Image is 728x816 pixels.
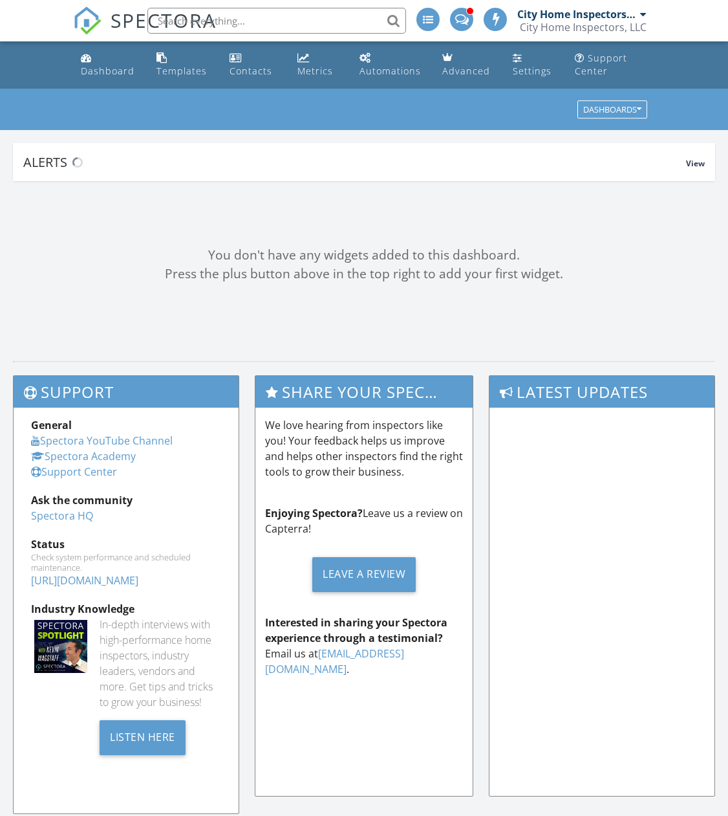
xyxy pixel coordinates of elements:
input: Search everything... [147,8,406,34]
strong: Enjoying Spectora? [265,506,363,520]
a: Support Center [570,47,652,83]
a: Dashboard [76,47,141,83]
a: Spectora Academy [31,449,136,463]
div: You don't have any widgets added to this dashboard. [13,246,715,265]
a: SPECTORA [73,17,217,45]
a: Spectora YouTube Channel [31,434,173,448]
img: The Best Home Inspection Software - Spectora [73,6,102,35]
div: Dashboards [583,105,641,115]
a: [EMAIL_ADDRESS][DOMAIN_NAME] [265,646,404,676]
a: Settings [508,47,559,83]
div: Contacts [230,65,272,77]
p: Email us at . [265,615,463,677]
div: Dashboard [81,65,134,77]
div: Advanced [442,65,490,77]
div: Support Center [575,52,627,77]
div: Listen Here [100,720,186,755]
p: Leave us a review on Capterra! [265,505,463,536]
h3: Share Your Spectora Experience [255,376,473,408]
a: Support Center [31,465,117,479]
h3: Latest Updates [489,376,714,408]
div: Settings [513,65,551,77]
div: City Home Inspectors by [PERSON_NAME] [517,8,637,21]
div: Leave a Review [312,557,416,592]
div: Check system performance and scheduled maintenance. [31,552,221,573]
span: View [686,158,705,169]
div: Status [31,536,221,552]
a: [URL][DOMAIN_NAME] [31,573,138,588]
img: Spectoraspolightmain [34,620,87,673]
div: Alerts [23,153,686,171]
div: Industry Knowledge [31,601,221,617]
strong: Interested in sharing your Spectora experience through a testimonial? [265,615,447,645]
span: SPECTORA [111,6,217,34]
a: Metrics [292,47,344,83]
h3: Support [14,376,239,408]
strong: General [31,418,72,432]
a: Templates [151,47,214,83]
div: Metrics [297,65,333,77]
p: We love hearing from inspectors like you! Your feedback helps us improve and helps other inspecto... [265,417,463,480]
div: Templates [156,65,207,77]
div: Ask the community [31,492,221,508]
button: Dashboards [577,101,647,119]
div: Automations [359,65,421,77]
div: Press the plus button above in the top right to add your first widget. [13,265,715,283]
a: Contacts [224,47,282,83]
div: City Home Inspectors, LLC [520,21,647,34]
a: Spectora HQ [31,509,93,523]
a: Advanced [437,47,497,83]
a: Automations (Advanced) [354,47,427,83]
div: In-depth interviews with high-performance home inspectors, industry leaders, vendors and more. Ge... [100,617,221,710]
a: Listen Here [100,729,186,744]
a: Leave a Review [265,547,463,602]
